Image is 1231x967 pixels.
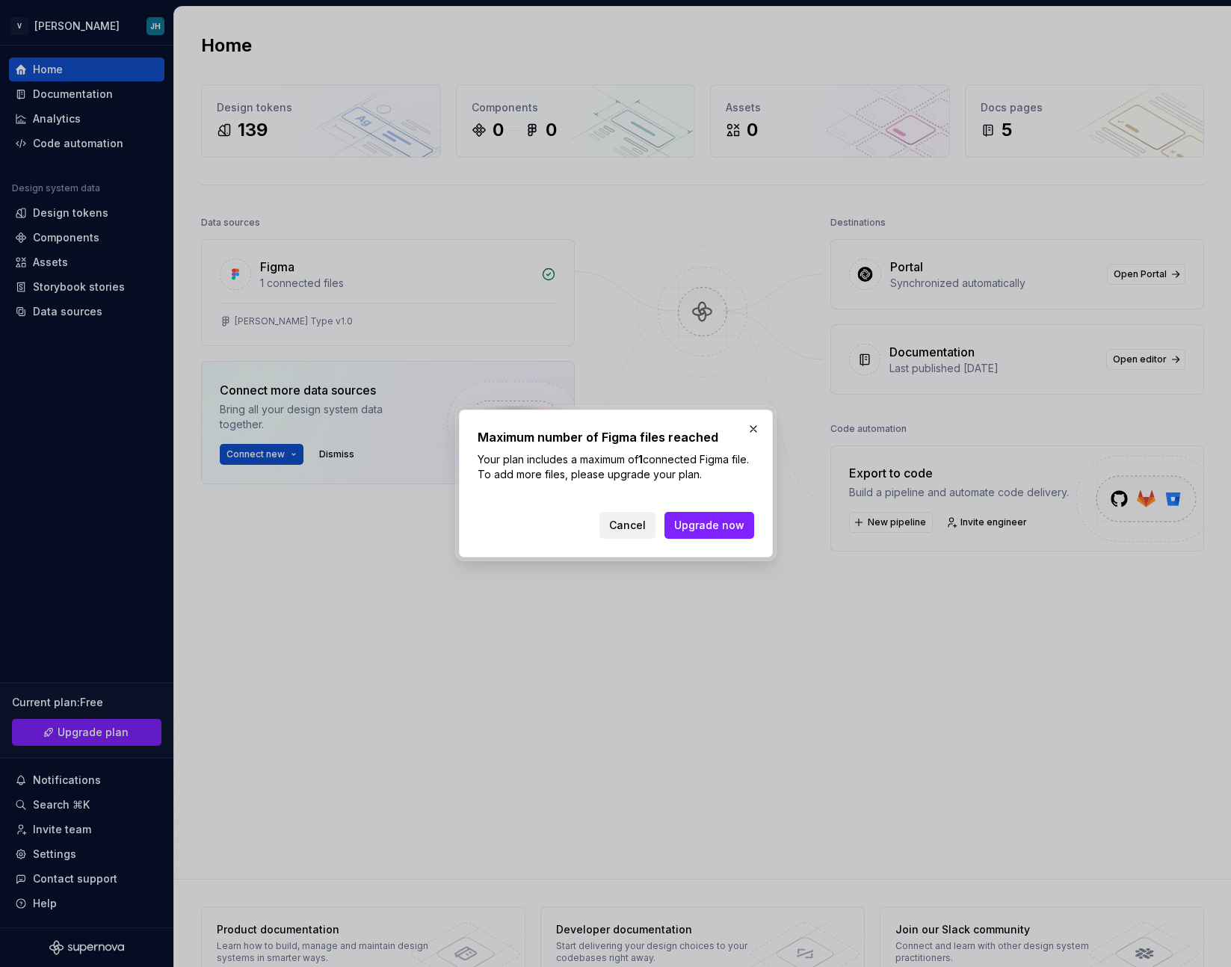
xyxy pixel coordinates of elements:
b: 1 [638,453,643,466]
p: Your plan includes a maximum of connected Figma file. To add more files, please upgrade your plan. [478,452,754,482]
button: Cancel [599,512,655,539]
h2: Maximum number of Figma files reached [478,428,754,446]
span: Upgrade now [674,518,744,533]
span: Cancel [609,518,646,533]
button: Upgrade now [664,512,754,539]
